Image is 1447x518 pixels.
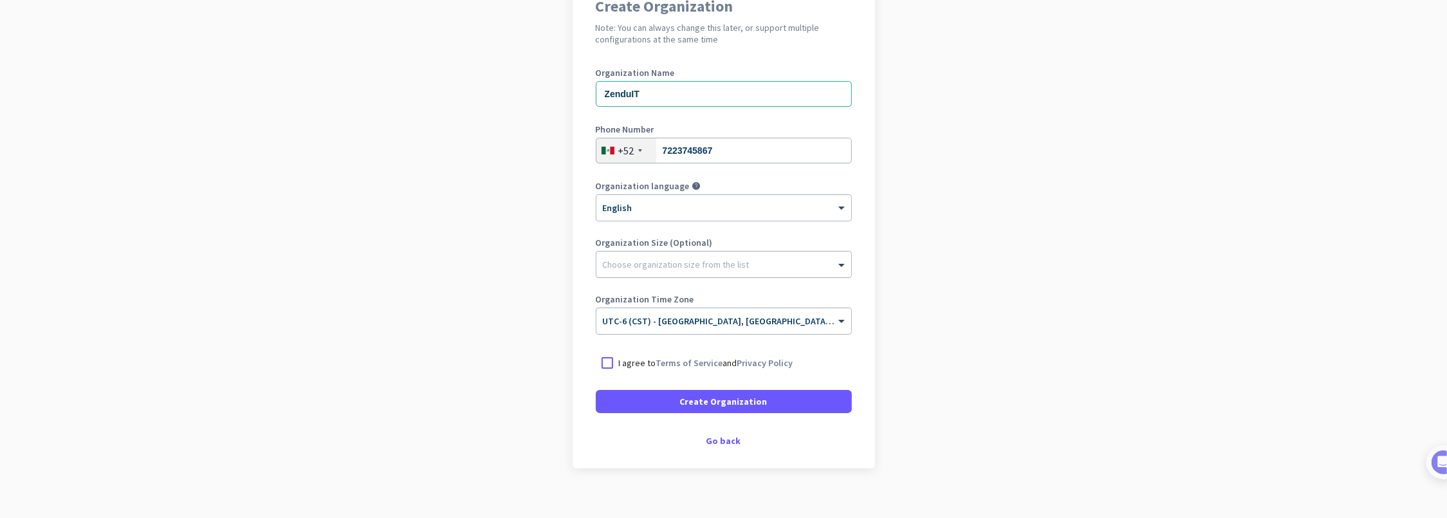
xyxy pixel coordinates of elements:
label: Organization language [596,181,690,190]
a: Terms of Service [656,357,723,369]
input: 200 123 4567 [596,138,852,163]
a: Privacy Policy [737,357,793,369]
span: Create Organization [680,395,768,408]
div: +52 [618,144,634,157]
i: help [692,181,701,190]
input: What is the name of your organization? [596,81,852,107]
button: Create Organization [596,390,852,413]
label: Organization Name [596,68,852,77]
div: Go back [596,436,852,445]
label: Organization Size (Optional) [596,238,852,247]
p: I agree to and [619,356,793,369]
label: Organization Time Zone [596,295,852,304]
label: Phone Number [596,125,852,134]
h2: Note: You can always change this later, or support multiple configurations at the same time [596,22,852,45]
